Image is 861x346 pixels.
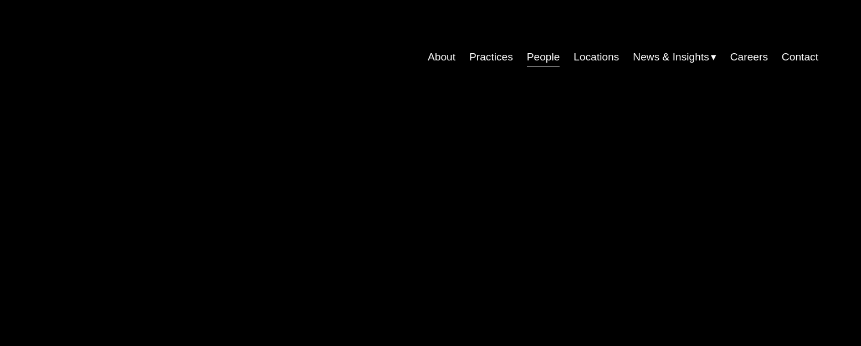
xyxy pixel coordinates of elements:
a: Careers [730,47,768,68]
span: News & Insights [633,48,709,67]
a: Contact [782,47,818,68]
a: About [428,47,455,68]
a: Locations [573,47,619,68]
a: folder dropdown [633,47,716,68]
a: Practices [469,47,513,68]
a: People [527,47,560,68]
